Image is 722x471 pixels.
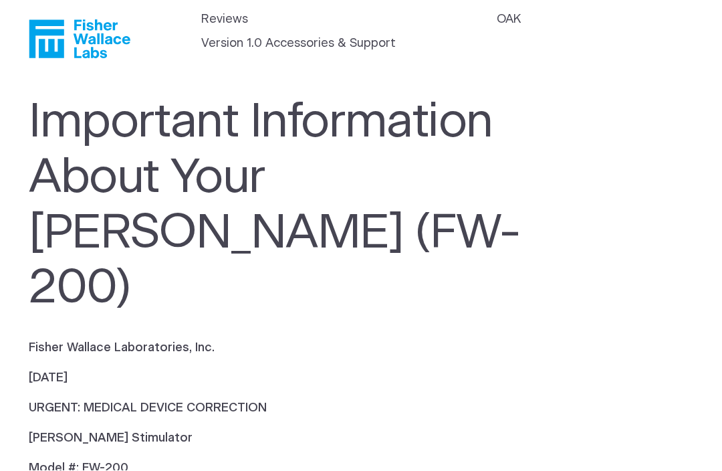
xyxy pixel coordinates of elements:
a: Version 1.0 Accessories & Support [201,35,396,54]
strong: Fisher Wallace Laboratories, Inc. [29,343,215,355]
strong: [PERSON_NAME] Stimulator [29,433,193,445]
a: Reviews [201,11,248,29]
a: OAK [497,11,521,29]
strong: [DATE] [29,373,68,385]
strong: URGENT: MEDICAL DEVICE CORRECTION [29,403,267,415]
a: Fisher Wallace [29,20,130,59]
h1: Important Information About Your [PERSON_NAME] (FW-200) [29,95,531,316]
